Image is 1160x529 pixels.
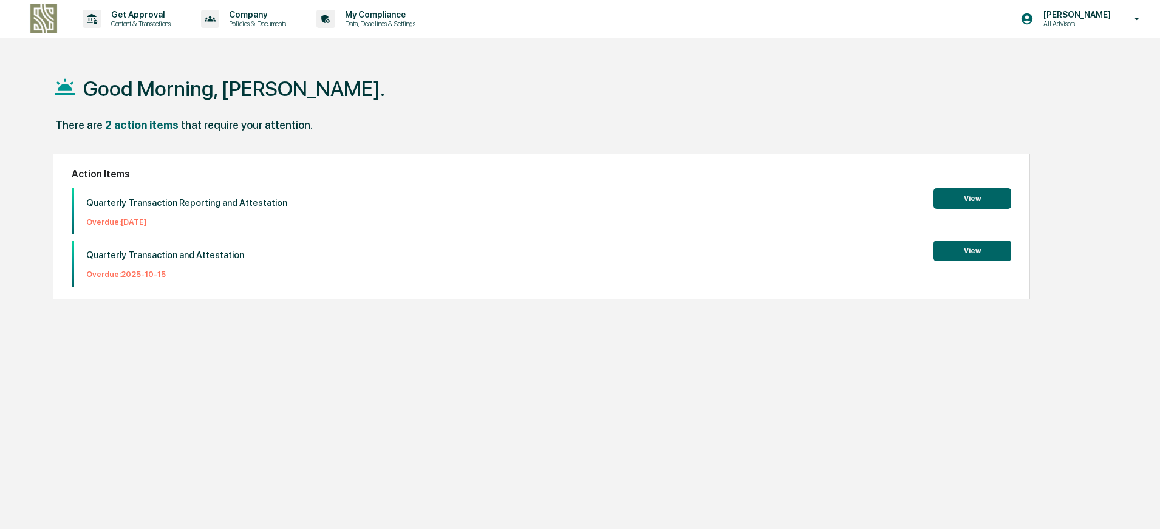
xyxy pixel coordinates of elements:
p: Company [219,10,292,19]
div: 2 action items [105,118,179,131]
p: [PERSON_NAME] [1034,10,1117,19]
p: Content & Transactions [101,19,177,28]
p: All Advisors [1034,19,1117,28]
img: logo [29,4,58,33]
a: View [933,192,1011,203]
p: Quarterly Transaction Reporting and Attestation [86,197,287,208]
p: Overdue: [DATE] [86,217,287,227]
h1: Good Morning, [PERSON_NAME]. [83,77,385,101]
p: Policies & Documents [219,19,292,28]
h2: Action Items [72,168,1011,180]
p: Get Approval [101,10,177,19]
div: that require your attention. [181,118,313,131]
div: There are [55,118,103,131]
a: View [933,244,1011,256]
p: Overdue: 2025-10-15 [86,270,244,279]
p: My Compliance [335,10,421,19]
p: Data, Deadlines & Settings [335,19,421,28]
button: View [933,241,1011,261]
button: View [933,188,1011,209]
p: Quarterly Transaction and Attestation [86,250,244,261]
